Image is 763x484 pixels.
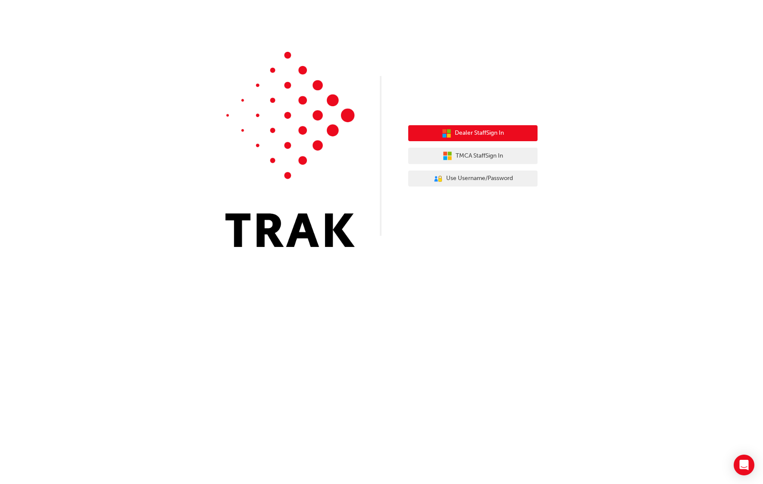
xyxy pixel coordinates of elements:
[225,52,355,247] img: Trak
[446,174,513,183] span: Use Username/Password
[455,128,504,138] span: Dealer Staff Sign In
[408,171,538,187] button: Use Username/Password
[408,148,538,164] button: TMCA StaffSign In
[456,151,503,161] span: TMCA Staff Sign In
[734,455,754,475] div: Open Intercom Messenger
[408,125,538,142] button: Dealer StaffSign In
